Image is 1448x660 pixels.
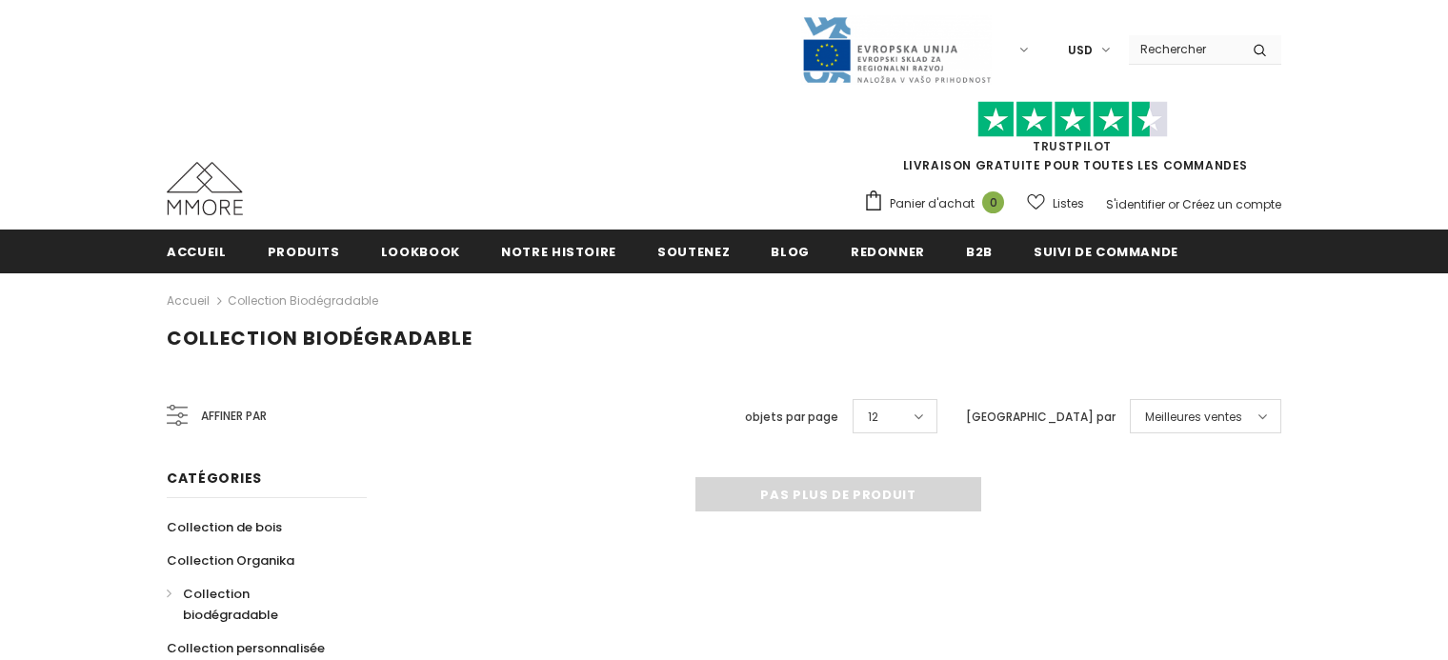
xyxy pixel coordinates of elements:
[167,639,325,657] span: Collection personnalisée
[201,406,267,427] span: Affiner par
[268,243,340,261] span: Produits
[1033,138,1112,154] a: TrustPilot
[801,41,992,57] a: Javni Razpis
[268,230,340,272] a: Produits
[863,110,1281,173] span: LIVRAISON GRATUITE POUR TOUTES LES COMMANDES
[501,230,616,272] a: Notre histoire
[381,230,460,272] a: Lookbook
[657,230,730,272] a: soutenez
[381,243,460,261] span: Lookbook
[851,243,925,261] span: Redonner
[1034,243,1178,261] span: Suivi de commande
[1168,196,1179,212] span: or
[167,469,262,488] span: Catégories
[167,230,227,272] a: Accueil
[745,408,838,427] label: objets par page
[1106,196,1165,212] a: S'identifier
[167,510,282,544] a: Collection de bois
[863,190,1014,218] a: Panier d'achat 0
[501,243,616,261] span: Notre histoire
[982,191,1004,213] span: 0
[657,243,730,261] span: soutenez
[167,518,282,536] span: Collection de bois
[966,243,993,261] span: B2B
[167,162,243,215] img: Cas MMORE
[966,230,993,272] a: B2B
[868,408,878,427] span: 12
[851,230,925,272] a: Redonner
[1053,194,1084,213] span: Listes
[1027,187,1084,220] a: Listes
[228,292,378,309] a: Collection biodégradable
[167,243,227,261] span: Accueil
[771,243,810,261] span: Blog
[1068,41,1093,60] span: USD
[167,290,210,312] a: Accueil
[890,194,975,213] span: Panier d'achat
[167,551,294,570] span: Collection Organika
[1182,196,1281,212] a: Créez un compte
[167,544,294,577] a: Collection Organika
[167,577,346,631] a: Collection biodégradable
[167,325,473,351] span: Collection biodégradable
[1129,35,1238,63] input: Search Site
[966,408,1116,427] label: [GEOGRAPHIC_DATA] par
[1034,230,1178,272] a: Suivi de commande
[183,585,278,624] span: Collection biodégradable
[771,230,810,272] a: Blog
[801,15,992,85] img: Javni Razpis
[1145,408,1242,427] span: Meilleures ventes
[977,101,1168,138] img: Faites confiance aux étoiles pilotes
